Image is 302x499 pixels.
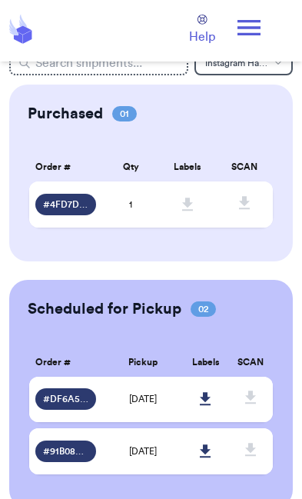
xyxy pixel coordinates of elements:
th: SCAN [228,344,273,380]
span: [DATE] [129,447,157,456]
span: Help [189,28,215,46]
h2: Scheduled for Pickup [28,298,181,320]
th: SCAN [216,149,273,185]
span: 01 [112,106,137,121]
span: 1 [129,200,132,209]
span: # 4FD7D3DF [43,198,88,211]
th: Order # [29,149,102,185]
h2: Purchased [28,103,103,125]
th: Labels [159,149,216,185]
th: Qty [102,149,159,185]
th: Pickup [102,344,184,380]
span: # 91B08090 [43,445,88,457]
a: Help [189,15,215,46]
th: Labels [184,344,228,380]
span: Instagram Handle [205,58,268,68]
span: [DATE] [129,394,157,404]
span: 02 [191,301,216,317]
span: # DF6A5C6C [43,393,88,405]
input: Search shipments... [9,51,188,75]
th: Order # [29,344,102,380]
button: Instagram Handle [194,51,293,75]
